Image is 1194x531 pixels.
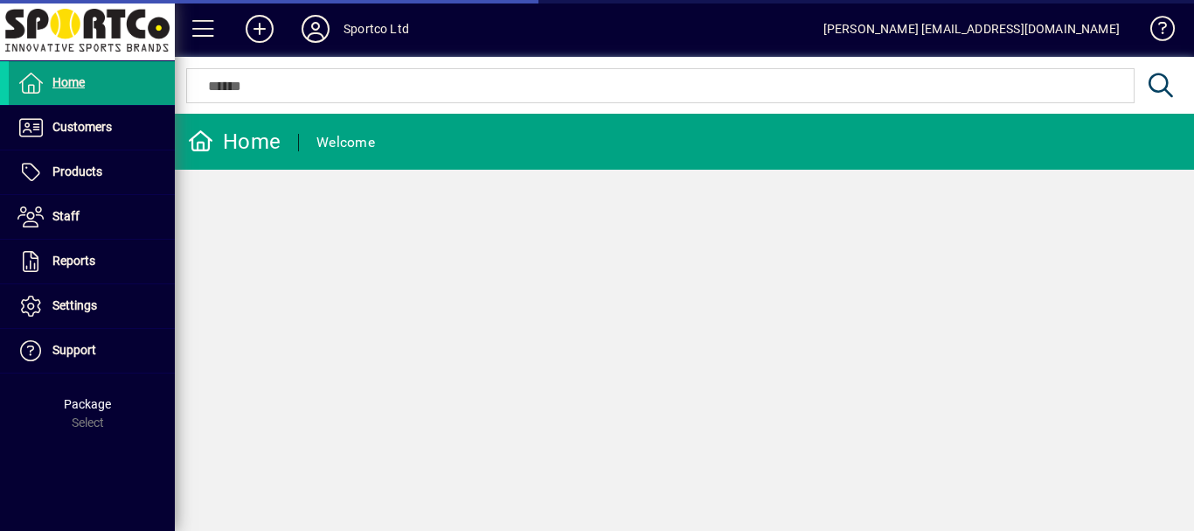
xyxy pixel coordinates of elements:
[9,150,175,194] a: Products
[344,15,409,43] div: Sportco Ltd
[316,129,375,157] div: Welcome
[52,298,97,312] span: Settings
[9,284,175,328] a: Settings
[1137,3,1172,60] a: Knowledge Base
[52,209,80,223] span: Staff
[9,240,175,283] a: Reports
[232,13,288,45] button: Add
[64,397,111,411] span: Package
[52,75,85,89] span: Home
[9,329,175,373] a: Support
[52,120,112,134] span: Customers
[9,106,175,150] a: Customers
[52,254,95,268] span: Reports
[52,164,102,178] span: Products
[823,15,1120,43] div: [PERSON_NAME] [EMAIL_ADDRESS][DOMAIN_NAME]
[288,13,344,45] button: Profile
[9,195,175,239] a: Staff
[188,128,281,156] div: Home
[52,343,96,357] span: Support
